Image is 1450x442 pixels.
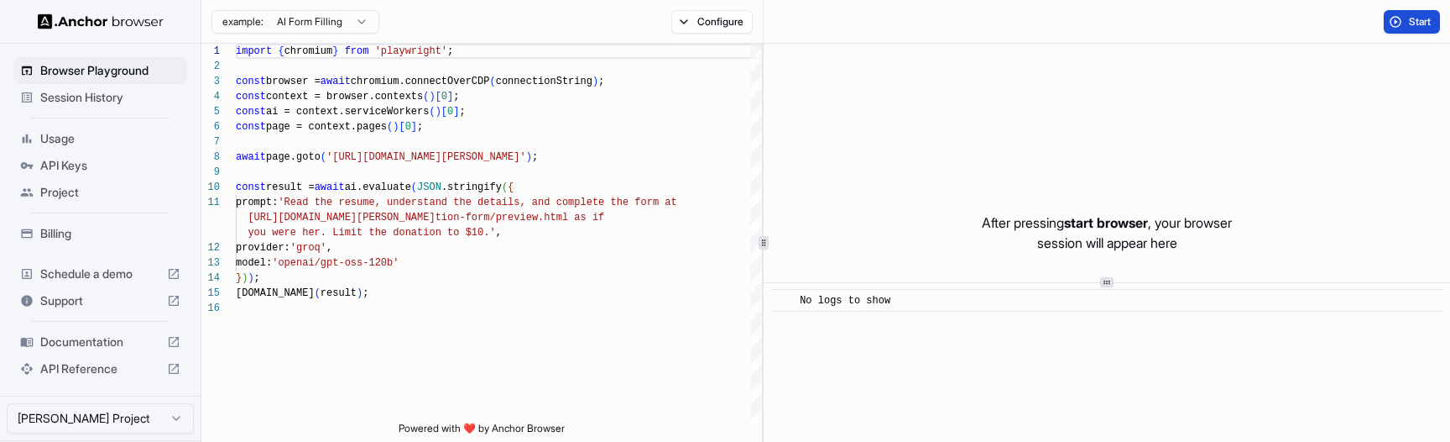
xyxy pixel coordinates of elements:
div: 16 [201,301,220,316]
span: const [236,76,266,87]
div: Schedule a demo [13,260,187,287]
span: { [508,182,514,193]
div: API Keys [13,152,187,179]
p: After pressing , your browser session will appear here [982,213,1232,253]
span: ] [411,121,417,133]
span: chromium [284,45,333,57]
span: ) [592,76,598,87]
span: ( [489,76,495,87]
span: ; [447,45,453,57]
div: 1 [201,44,220,59]
span: ; [417,121,423,133]
button: Start [1384,10,1440,34]
span: ) [393,121,399,133]
button: Configure [671,10,753,34]
span: browser = [266,76,321,87]
span: ; [453,91,459,103]
div: Billing [13,220,187,247]
span: page = context.pages [266,121,387,133]
span: const [236,121,266,133]
div: 15 [201,286,220,301]
span: ) [242,272,248,284]
div: Project [13,179,187,206]
div: 8 [201,150,220,165]
span: ; [598,76,604,87]
span: Support [40,292,160,309]
span: '[URL][DOMAIN_NAME][PERSON_NAME]' [326,151,526,163]
span: Session History [40,89,180,106]
span: [ [441,106,447,118]
span: Browser Playground [40,62,180,79]
span: ai.evaluate [345,182,411,193]
span: ] [447,91,453,103]
span: ai = context.serviceWorkers [266,106,429,118]
span: 0 [447,106,453,118]
span: example: [222,15,263,29]
span: [ [399,121,404,133]
div: 14 [201,271,220,286]
span: const [236,106,266,118]
span: 'Read the resume, understand the details, and comp [278,197,580,208]
div: Session History [13,84,187,111]
span: 0 [405,121,411,133]
div: 13 [201,255,220,271]
span: , [326,242,332,254]
span: .stringify [441,182,502,193]
span: 'groq' [290,242,326,254]
span: 'playwright' [375,45,447,57]
span: Start [1409,15,1432,29]
span: No logs to show [800,295,890,307]
span: start browser [1064,214,1148,231]
span: from [345,45,369,57]
div: 9 [201,165,220,180]
span: connectionString [496,76,592,87]
span: Powered with ❤️ by Anchor Browser [399,422,565,442]
div: 5 [201,104,220,119]
span: result [321,287,357,299]
span: ​ [779,292,787,309]
span: 0 [441,91,447,103]
span: lete the form at [580,197,676,208]
span: API Keys [40,157,180,174]
span: you were her. Limit the donation to $10.' [248,227,495,239]
div: API Reference [13,355,187,382]
span: API Reference [40,360,160,377]
span: } [236,272,242,284]
span: ( [321,151,326,163]
span: result = [266,182,315,193]
div: 6 [201,119,220,134]
span: prompt: [236,197,278,208]
span: const [236,91,266,103]
span: [URL][DOMAIN_NAME][PERSON_NAME] [248,212,435,224]
span: provider: [236,242,290,254]
span: ( [315,287,321,299]
img: Anchor Logo [38,13,164,29]
span: ; [532,151,538,163]
span: await [321,76,351,87]
span: await [236,151,266,163]
span: , [496,227,502,239]
span: { [278,45,284,57]
div: Browser Playground [13,57,187,84]
div: Support [13,287,187,314]
span: ; [362,287,368,299]
span: ) [526,151,532,163]
span: context = browser.contexts [266,91,423,103]
span: Documentation [40,334,160,350]
span: Usage [40,130,180,147]
span: ( [502,182,508,193]
span: [ [436,91,441,103]
span: ( [387,121,393,133]
span: const [236,182,266,193]
span: ( [411,182,417,193]
div: 4 [201,89,220,104]
div: 12 [201,240,220,255]
div: Documentation [13,329,187,355]
span: Billing [40,225,180,242]
div: 3 [201,74,220,89]
span: import [236,45,272,57]
span: ] [453,106,459,118]
span: ( [429,106,435,118]
div: 11 [201,195,220,210]
span: JSON [417,182,441,193]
